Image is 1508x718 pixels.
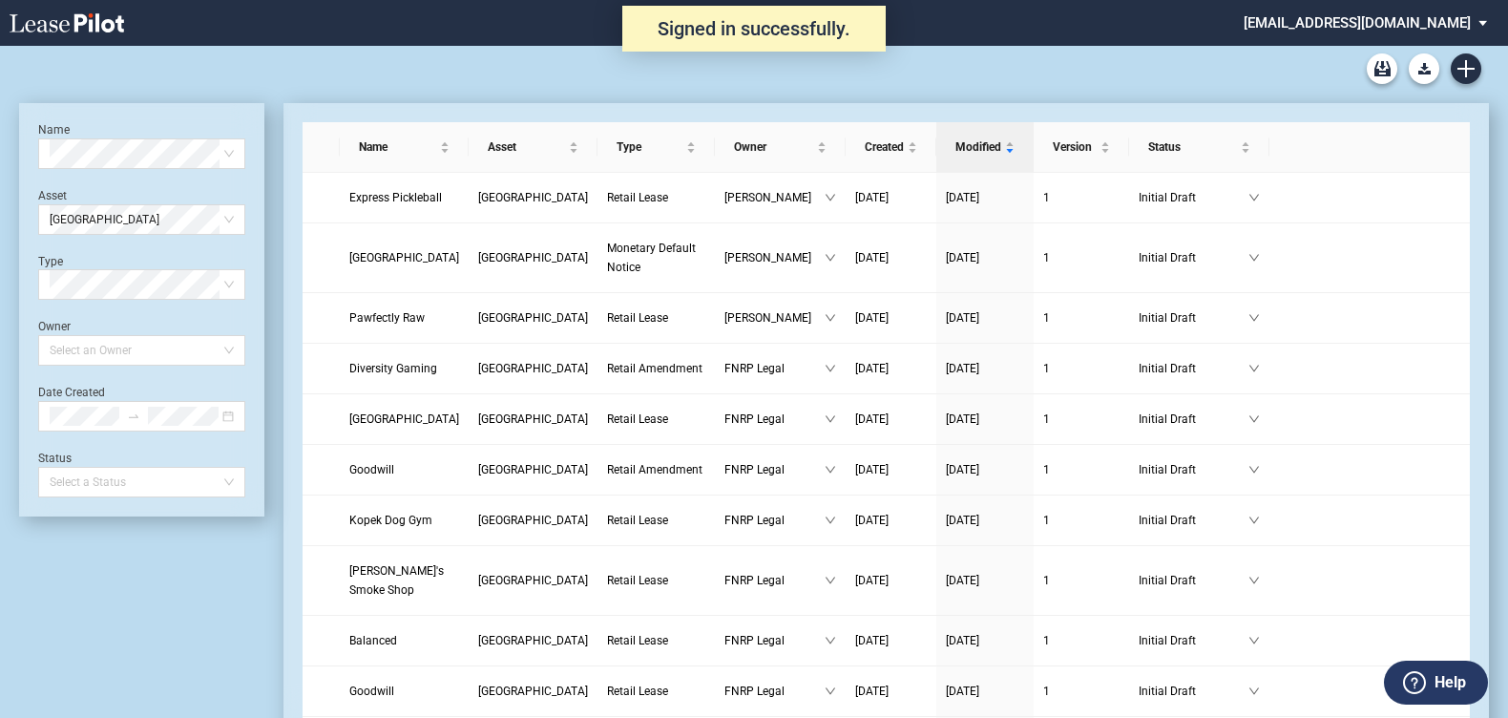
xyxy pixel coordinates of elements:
span: Retail Lease [607,574,668,587]
a: [DATE] [855,188,927,207]
span: Retail Lease [607,685,668,698]
span: Created [865,137,904,157]
span: down [825,575,836,586]
label: Date Created [38,386,105,399]
span: Version [1053,137,1097,157]
span: 1 [1043,191,1050,204]
span: Status [1148,137,1237,157]
span: 1 [1043,362,1050,375]
a: [GEOGRAPHIC_DATA] [478,308,588,327]
span: [DATE] [946,574,979,587]
th: Type [597,122,715,173]
span: down [1248,192,1260,203]
span: Diversity Gaming [349,362,437,375]
a: Kopek Dog Gym [349,511,459,530]
span: Retail Amendment [607,463,702,476]
span: [DATE] [855,362,889,375]
a: 1 [1043,682,1120,701]
label: Name [38,123,70,137]
a: [GEOGRAPHIC_DATA] [478,248,588,267]
label: Status [38,452,72,465]
span: Initial Draft [1139,460,1248,479]
a: Archive [1367,53,1397,84]
span: Retail Lease [607,514,668,527]
span: [PERSON_NAME] [724,308,825,327]
a: [DATE] [946,631,1024,650]
span: 1 [1043,251,1050,264]
span: [PERSON_NAME] [724,248,825,267]
span: Type [617,137,682,157]
span: down [1248,413,1260,425]
label: Asset [38,189,67,202]
span: down [825,686,836,697]
span: down [825,464,836,475]
th: Created [846,122,936,173]
span: [DATE] [946,634,979,647]
span: Initial Draft [1139,511,1248,530]
button: Help [1384,661,1488,705]
a: Create new document [1451,53,1481,84]
label: Owner [38,320,71,333]
span: Retail Lease [607,191,668,204]
span: [DATE] [946,251,979,264]
a: 1 [1043,308,1120,327]
a: [GEOGRAPHIC_DATA] [478,188,588,207]
a: [GEOGRAPHIC_DATA] [478,410,588,429]
span: [DATE] [946,463,979,476]
span: FNRP Legal [724,571,825,590]
a: 1 [1043,248,1120,267]
a: [DATE] [946,511,1024,530]
span: [DATE] [855,574,889,587]
span: Retail Lease [607,634,668,647]
a: [GEOGRAPHIC_DATA] [349,248,459,267]
a: [GEOGRAPHIC_DATA] [478,359,588,378]
a: [DATE] [946,682,1024,701]
a: Retail Lease [607,571,705,590]
span: Initial Draft [1139,682,1248,701]
th: Asset [469,122,597,173]
a: [DATE] [946,188,1024,207]
a: 1 [1043,410,1120,429]
a: [DATE] [855,308,927,327]
span: down [1248,515,1260,526]
span: [DATE] [946,191,979,204]
span: down [825,192,836,203]
span: FNRP Legal [724,511,825,530]
span: FNRP Legal [724,631,825,650]
a: [DATE] [855,631,927,650]
span: [DATE] [855,463,889,476]
span: Hooksett Village [478,311,588,325]
a: [DATE] [855,511,927,530]
span: Hooksett Village [478,412,588,426]
label: Help [1435,670,1466,695]
th: Name [340,122,469,173]
span: FNRP Legal [724,410,825,429]
span: [DATE] [855,412,889,426]
span: 1 [1043,514,1050,527]
span: [DATE] [946,311,979,325]
a: [PERSON_NAME]'s Smoke Shop [349,561,459,600]
span: 1 [1043,634,1050,647]
span: Raja's Smoke Shop [349,564,444,597]
span: [DATE] [855,191,889,204]
a: 1 [1043,511,1120,530]
a: [DATE] [946,410,1024,429]
a: Retail Lease [607,188,705,207]
span: down [825,312,836,324]
span: down [1248,464,1260,475]
span: Initial Draft [1139,631,1248,650]
span: Hooksett Village [478,362,588,375]
span: [DATE] [855,251,889,264]
span: 1 [1043,463,1050,476]
span: Hooksett Village [478,514,588,527]
a: [DATE] [855,410,927,429]
span: swap-right [127,410,140,423]
span: [DATE] [855,685,889,698]
span: 1 [1043,412,1050,426]
span: Initial Draft [1139,308,1248,327]
a: Retail Lease [607,682,705,701]
button: Download Blank Form [1409,53,1439,84]
span: Hooksett Village [478,685,588,698]
a: Balanced [349,631,459,650]
span: [DATE] [855,634,889,647]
